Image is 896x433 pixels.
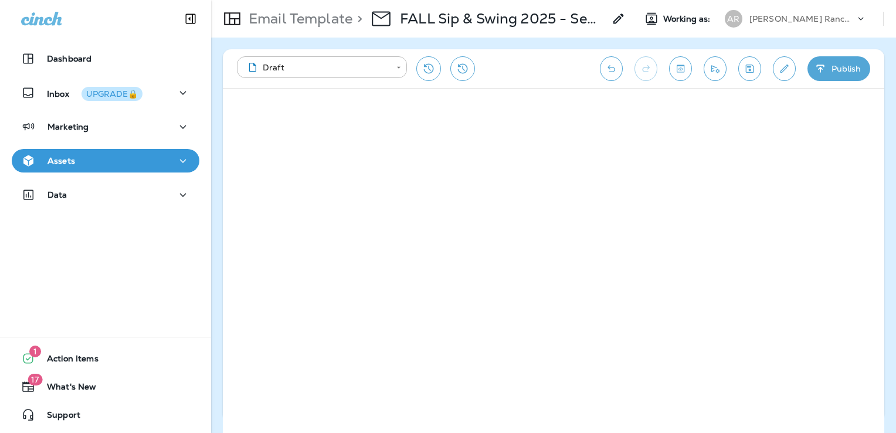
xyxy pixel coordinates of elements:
[35,354,99,368] span: Action Items
[47,156,75,165] p: Assets
[12,183,199,207] button: Data
[738,56,761,81] button: Save
[663,14,713,24] span: Working as:
[12,347,199,370] button: 1Action Items
[86,90,138,98] div: UPGRADE🔒
[12,375,199,398] button: 17What's New
[773,56,796,81] button: Edit details
[749,14,855,23] p: [PERSON_NAME] Ranch Golf Club
[416,56,441,81] button: Restore from previous version
[12,403,199,427] button: Support
[47,190,67,199] p: Data
[12,47,199,70] button: Dashboard
[352,10,362,28] p: >
[704,56,727,81] button: Send test email
[807,56,870,81] button: Publish
[47,87,142,99] p: Inbox
[174,7,207,31] button: Collapse Sidebar
[669,56,692,81] button: Toggle preview
[47,122,89,131] p: Marketing
[29,346,41,357] span: 1
[28,374,42,385] span: 17
[82,87,142,101] button: UPGRADE🔒
[600,56,623,81] button: Undo
[35,382,96,396] span: What's New
[400,10,605,28] p: FALL Sip & Swing 2025 - Sept. & Oct.
[47,54,91,63] p: Dashboard
[12,149,199,172] button: Assets
[245,62,388,73] div: Draft
[12,81,199,104] button: InboxUPGRADE🔒
[725,10,742,28] div: AR
[35,410,80,424] span: Support
[12,115,199,138] button: Marketing
[244,10,352,28] p: Email Template
[450,56,475,81] button: View Changelog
